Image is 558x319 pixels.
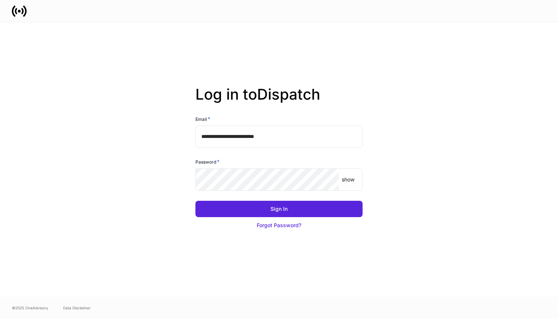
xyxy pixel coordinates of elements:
[63,305,91,311] a: Data Disclaimer
[342,176,354,183] p: show
[195,217,363,233] button: Forgot Password?
[195,115,210,123] h6: Email
[270,205,288,213] div: Sign In
[195,201,363,217] button: Sign In
[12,305,48,311] span: © 2025 OneAdvisory
[195,86,363,115] h2: Log in to Dispatch
[195,158,220,165] h6: Password
[257,222,301,229] div: Forgot Password?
